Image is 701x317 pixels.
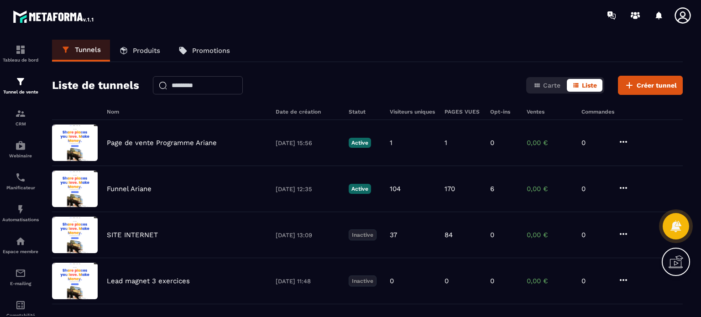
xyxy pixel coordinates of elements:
img: accountant [15,300,26,311]
p: Tunnel de vente [2,89,39,94]
p: Inactive [349,229,377,240]
h6: Opt-ins [490,109,518,115]
p: Automatisations [2,217,39,222]
p: [DATE] 11:48 [276,278,340,285]
p: 0 [490,139,494,147]
img: formation [15,76,26,87]
p: Lead magnet 3 exercices [107,277,190,285]
p: 104 [390,185,401,193]
p: Active [349,184,371,194]
p: Produits [133,47,160,55]
h6: Date de création [276,109,340,115]
img: formation [15,44,26,55]
p: E-mailing [2,281,39,286]
h6: Ventes [527,109,572,115]
img: scheduler [15,172,26,183]
img: automations [15,140,26,151]
p: 0 [490,231,494,239]
p: 0 [490,277,494,285]
p: Inactive [349,275,377,286]
h6: Nom [107,109,267,115]
h6: Visiteurs uniques [390,109,435,115]
img: logo [13,8,95,25]
p: Funnel Ariane [107,185,152,193]
p: 0,00 € [527,139,572,147]
p: Page de vente Programme Ariane [107,139,217,147]
p: Promotions [192,47,230,55]
p: 0 [445,277,449,285]
p: [DATE] 15:56 [276,140,340,146]
p: 0 [581,277,609,285]
a: Promotions [169,40,239,62]
p: 0 [581,185,609,193]
p: CRM [2,121,39,126]
p: 6 [490,185,494,193]
p: Tableau de bord [2,57,39,62]
p: 170 [445,185,455,193]
img: image [52,171,98,207]
a: automationsautomationsEspace membre [2,229,39,261]
img: email [15,268,26,279]
p: 0,00 € [527,185,572,193]
img: image [52,217,98,253]
a: formationformationTableau de bord [2,37,39,69]
h6: Commandes [581,109,614,115]
img: automations [15,236,26,247]
a: formationformationTunnel de vente [2,69,39,101]
p: SITE INTERNET [107,231,158,239]
p: [DATE] 13:09 [276,232,340,239]
button: Carte [528,79,566,92]
p: 84 [445,231,453,239]
a: emailemailE-mailing [2,261,39,293]
img: image [52,263,98,299]
p: 0 [390,277,394,285]
h2: Liste de tunnels [52,76,139,94]
button: Créer tunnel [618,76,683,95]
p: 0 [581,139,609,147]
p: 1 [445,139,447,147]
img: formation [15,108,26,119]
p: Planificateur [2,185,39,190]
a: Produits [110,40,169,62]
span: Liste [582,82,597,89]
p: 0,00 € [527,231,572,239]
p: [DATE] 12:35 [276,186,340,192]
p: Espace membre [2,249,39,254]
h6: PAGES VUES [445,109,481,115]
span: Créer tunnel [637,81,677,90]
button: Liste [567,79,602,92]
p: 0 [581,231,609,239]
a: automationsautomationsAutomatisations [2,197,39,229]
a: Tunnels [52,40,110,62]
p: Tunnels [75,46,101,54]
p: Active [349,138,371,148]
a: automationsautomationsWebinaire [2,133,39,165]
img: automations [15,204,26,215]
a: formationformationCRM [2,101,39,133]
p: Webinaire [2,153,39,158]
img: image [52,125,98,161]
span: Carte [543,82,560,89]
p: 1 [390,139,392,147]
p: 0,00 € [527,277,572,285]
a: schedulerschedulerPlanificateur [2,165,39,197]
h6: Statut [349,109,381,115]
p: 37 [390,231,397,239]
